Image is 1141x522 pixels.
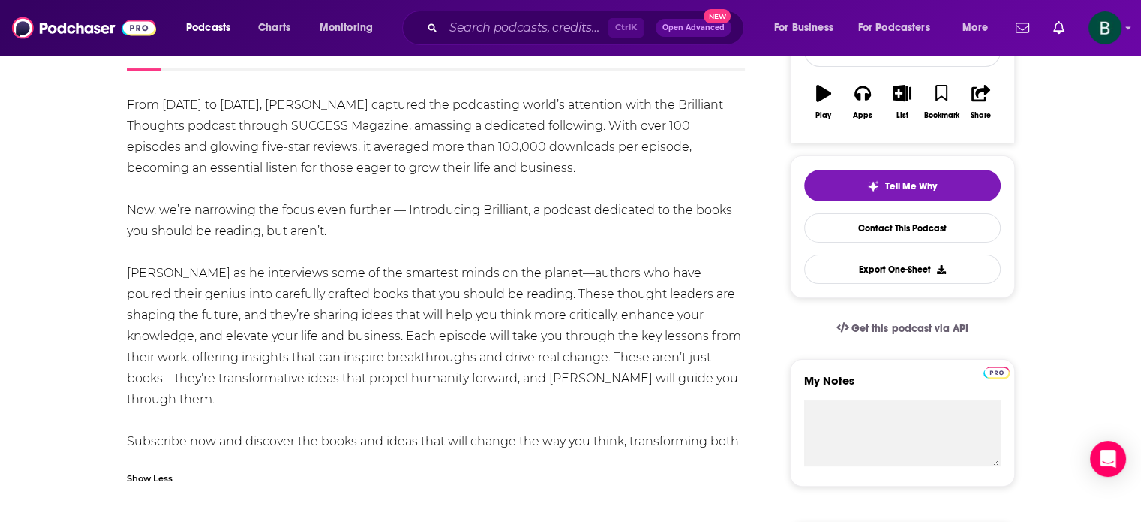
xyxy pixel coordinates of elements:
span: For Podcasters [858,17,930,38]
span: Monitoring [320,17,373,38]
span: Charts [258,17,290,38]
button: tell me why sparkleTell Me Why [804,170,1001,201]
a: Get this podcast via API [824,310,980,347]
span: New [704,9,731,23]
button: Bookmark [922,75,961,129]
div: Apps [853,111,872,120]
div: Search podcasts, credits, & more... [416,11,758,45]
button: open menu [764,16,852,40]
a: Show notifications dropdown [1047,15,1070,41]
img: tell me why sparkle [867,180,879,192]
div: List [896,111,908,120]
a: Show notifications dropdown [1010,15,1035,41]
img: User Profile [1088,11,1121,44]
button: Apps [843,75,882,129]
span: Ctrl K [608,18,644,38]
button: open menu [309,16,392,40]
button: open menu [848,16,952,40]
span: Podcasts [186,17,230,38]
span: Open Advanced [662,24,725,32]
button: List [882,75,921,129]
button: open menu [176,16,250,40]
span: For Business [774,17,833,38]
span: More [962,17,988,38]
button: Open AdvancedNew [656,19,731,37]
a: Pro website [983,364,1010,379]
input: Search podcasts, credits, & more... [443,16,608,40]
div: Bookmark [923,111,959,120]
div: Play [815,111,831,120]
img: Podchaser - Follow, Share and Rate Podcasts [12,14,156,42]
span: Get this podcast via API [851,322,968,335]
button: Share [961,75,1000,129]
a: Charts [248,16,299,40]
label: My Notes [804,373,1001,400]
a: Contact This Podcast [804,213,1001,243]
button: Show profile menu [1088,11,1121,44]
button: Export One-Sheet [804,255,1001,284]
span: Logged in as betsy46033 [1088,11,1121,44]
div: Share [971,111,991,120]
img: Podchaser Pro [983,367,1010,379]
div: From [DATE] to [DATE], [PERSON_NAME] captured the podcasting world’s attention with the Brilliant... [127,95,746,494]
span: Tell Me Why [885,180,937,192]
button: open menu [952,16,1007,40]
button: Play [804,75,843,129]
div: Open Intercom Messenger [1090,441,1126,477]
